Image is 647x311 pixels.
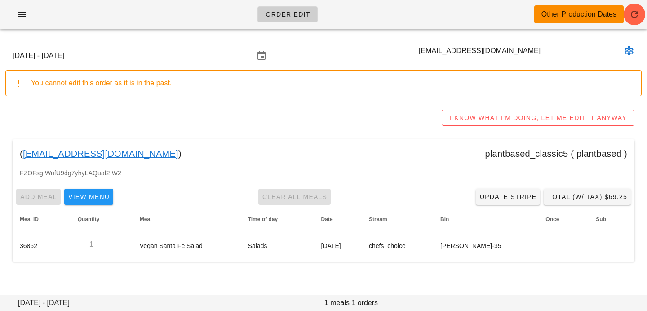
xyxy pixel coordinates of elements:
[13,168,634,185] div: FZOFsgIWufU9dg7yhyLAQuaf2IW2
[589,209,634,230] th: Sub: Not sorted. Activate to sort ascending.
[133,230,241,262] td: Vegan Santa Fe Salad
[538,209,589,230] th: Once: Not sorted. Activate to sort ascending.
[265,11,310,18] span: Order Edit
[68,193,110,200] span: View Menu
[321,216,333,222] span: Date
[13,139,634,168] div: ( ) plantbased_classic5 ( plantbased )
[314,230,362,262] td: [DATE]
[13,209,71,230] th: Meal ID: Not sorted. Activate to sort ascending.
[476,189,541,205] a: Update Stripe
[433,209,538,230] th: Bin: Not sorted. Activate to sort ascending.
[545,216,559,222] span: Once
[20,216,39,222] span: Meal ID
[440,216,449,222] span: Bin
[241,209,314,230] th: Time of day: Not sorted. Activate to sort ascending.
[78,216,100,222] span: Quantity
[23,147,178,161] a: [EMAIL_ADDRESS][DOMAIN_NAME]
[13,230,71,262] td: 36862
[479,193,537,200] span: Update Stripe
[624,45,634,56] button: appended action
[369,216,387,222] span: Stream
[314,209,362,230] th: Date: Not sorted. Activate to sort ascending.
[433,230,538,262] td: [PERSON_NAME]-35
[133,209,241,230] th: Meal: Not sorted. Activate to sort ascending.
[362,209,433,230] th: Stream: Not sorted. Activate to sort ascending.
[362,230,433,262] td: chefs_choice
[31,79,172,87] span: You cannot edit this order as it is in the past.
[449,114,627,121] span: I KNOW WHAT I'M DOING, LET ME EDIT IT ANYWAY
[442,110,634,126] button: I KNOW WHAT I'M DOING, LET ME EDIT IT ANYWAY
[71,209,133,230] th: Quantity: Not sorted. Activate to sort ascending.
[248,216,278,222] span: Time of day
[64,189,113,205] button: View Menu
[547,193,627,200] span: Total (w/ Tax) $69.25
[140,216,152,222] span: Meal
[257,6,318,22] a: Order Edit
[541,9,616,20] div: Other Production Dates
[544,189,631,205] button: Total (w/ Tax) $69.25
[596,216,606,222] span: Sub
[241,230,314,262] td: Salads
[419,44,622,58] input: Search by email or name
